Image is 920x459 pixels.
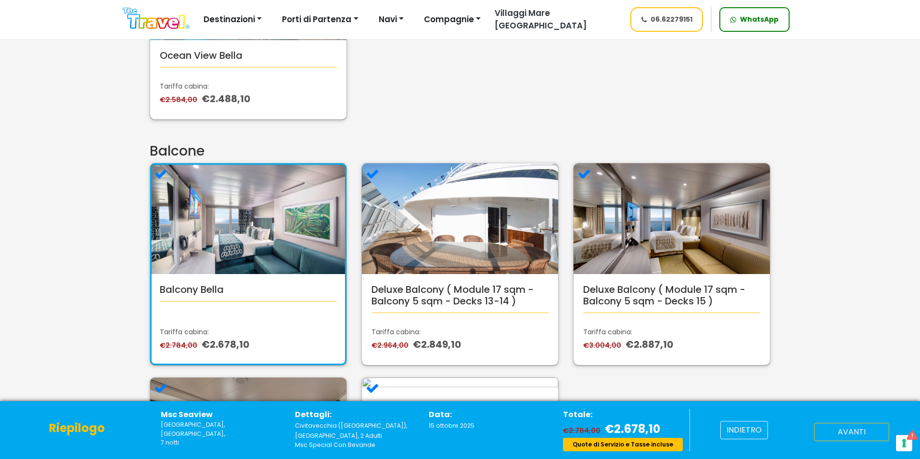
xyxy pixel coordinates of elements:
[161,438,281,447] p: 7 notti
[295,421,407,440] span: Civitavecchia ([GEOGRAPHIC_DATA]), [GEOGRAPHIC_DATA], 2 Adulti
[719,7,790,32] a: WhatsApp
[276,10,364,29] button: Porti di Partenza
[583,341,624,350] span: €3.004,00
[371,327,549,337] p: Tariffa cabina:
[49,421,105,435] h4: Riepilogo
[418,10,487,29] button: Compagnie
[295,409,415,420] p: Dettagli:
[371,341,411,350] span: €2.964,00
[583,327,760,337] p: Tariffa cabina:
[161,420,281,438] small: Civitavecchia,Palma de Mallorca,Barcelona,Cannes,Genoa,La Spezia,Civitavecchia
[626,338,673,351] span: €2.887,10
[371,284,549,307] h5: Deluxe Balcony ( Module 17 sqm - Balcony 5 sqm - Decks 13-14 )
[583,284,760,307] h5: Deluxe Balcony ( Module 17 sqm - Balcony 5 sqm - Decks 15 )
[563,409,683,420] p: Totale:
[814,423,889,441] button: avanti
[413,338,461,351] span: €2.849,10
[160,50,337,61] h5: Ocean View Bella
[720,421,768,439] button: indietro
[362,163,558,274] img: BR3.webp
[605,421,660,437] span: €2.678,10
[295,441,415,449] p: Msc Special Con Bevande
[372,10,410,29] button: Navi
[487,7,621,32] a: Villaggi Mare [GEOGRAPHIC_DATA]
[429,421,474,430] span: 15 ottobre 2025
[651,14,692,25] span: 06.62279151
[160,95,200,105] span: €2.584,00
[563,426,603,435] span: €2.784,00
[740,14,779,25] span: WhatsApp
[123,8,190,29] img: Logo The Travel
[574,163,770,274] img: BR4.webp
[630,7,703,32] a: 06.62279151
[429,409,549,420] p: Data:
[495,7,587,31] span: Villaggi Mare [GEOGRAPHIC_DATA]
[150,143,770,159] h3: Balcone
[202,92,250,105] span: €2.488,10
[197,10,268,29] button: Destinazioni
[160,81,337,92] p: Tariffa cabina:
[563,438,683,451] div: Quote di Servizio e Tasse incluse
[161,409,281,420] p: Msc Seaview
